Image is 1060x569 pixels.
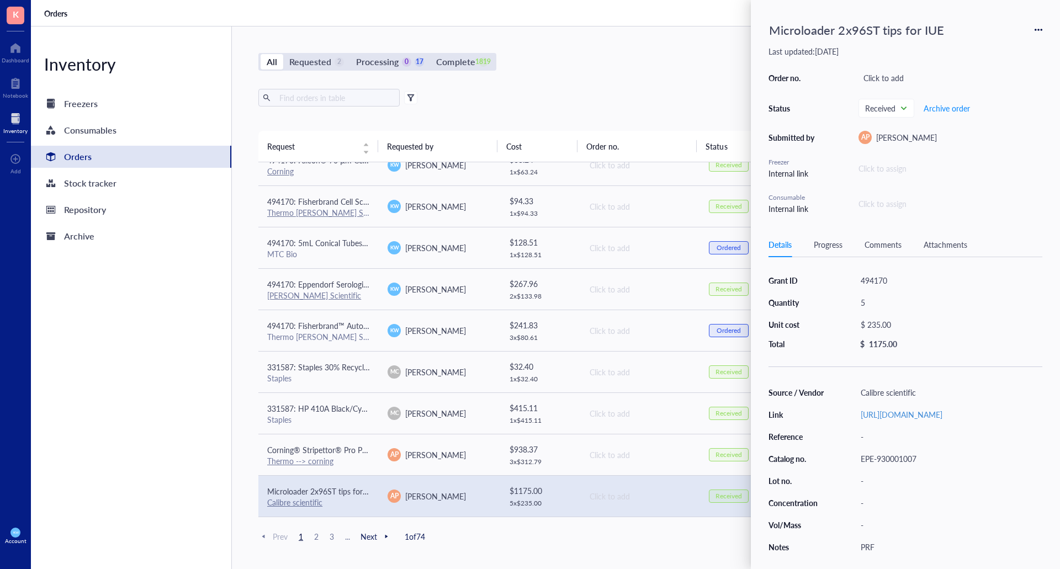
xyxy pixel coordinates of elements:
div: - [856,517,1042,533]
div: $ 94.33 [510,195,571,207]
td: Click to add [580,475,700,517]
div: Last updated: [DATE] [768,46,1042,56]
div: 1 x $ 32.40 [510,375,571,384]
span: 494170: Fisherbrand™ Autoclavable Waste Bags - Large [267,320,458,331]
div: 17 [415,57,424,67]
div: Click to add [590,449,691,461]
div: Received [715,368,742,376]
span: AP [390,491,399,501]
span: 331587: Staples 30% Recycled 8.5" x 11" (US letter) Copy Paper, 20 lbs., 92 Brightness, 5000/Cart... [267,361,672,373]
div: 1 x $ 63.24 [510,168,571,177]
span: 331587: HP 410A Black/Cyan/Magenta/Yellow Standard Yield Toner Cartridge [267,403,534,414]
span: Next [361,531,391,541]
div: Received [715,202,742,211]
a: Orders [44,8,70,18]
span: Microloader 2x96ST tips for IUE [267,486,377,497]
div: Ordered [717,326,741,335]
div: 1 x $ 94.33 [510,209,571,218]
span: MC [390,409,399,417]
span: K [13,7,19,21]
div: Internal link [768,203,818,215]
div: Click to add [590,242,691,254]
div: Freezers [64,96,98,111]
div: Complete [436,54,475,70]
span: [PERSON_NAME] [405,449,466,460]
div: Click to assign [858,162,1042,174]
div: 2 x $ 133.98 [510,292,571,301]
div: Inventory [31,53,231,75]
div: Internal link [768,167,818,179]
div: Staples [267,373,370,383]
span: Prev [258,531,288,541]
div: Click to add [590,159,691,171]
div: $ 415.11 [510,402,571,414]
div: 1175.00 [869,339,897,349]
div: Link [768,410,825,419]
a: Calibre scientific [267,497,322,508]
div: Comments [865,238,902,251]
div: 3 x $ 80.61 [510,333,571,342]
div: Lot no. [768,476,825,486]
a: Corning [267,166,294,177]
span: KW [390,161,399,169]
span: KW [390,244,399,252]
span: 1 of 74 [405,531,425,541]
div: Inventory [3,127,28,134]
div: Order no. [768,73,818,83]
a: Inventory [3,110,28,134]
span: 1 [294,531,308,541]
div: Microloader 2x96ST tips for IUE [764,18,949,42]
div: Processing [356,54,399,70]
div: Calibre scientific [856,385,1042,400]
div: Requested [289,54,331,70]
div: Click to add [590,490,691,502]
span: 494170: Fisherbrand Cell Scrapers [267,196,384,207]
div: Notebook [3,92,28,99]
button: Archive order [923,99,971,117]
div: Submitted by [768,132,818,142]
div: 3 x $ 312.79 [510,458,571,466]
div: $ 267.96 [510,278,571,290]
div: Status [768,103,818,113]
span: [PERSON_NAME] [405,201,466,212]
div: Received [715,409,742,418]
td: Click to add [580,434,700,475]
div: EPE-930001007 [856,451,1042,466]
span: ... [341,531,354,541]
div: Source / Vendor [768,387,825,397]
div: $ 32.40 [510,360,571,373]
div: Stock tracker [64,176,116,191]
a: Notebook [3,75,28,99]
span: [PERSON_NAME] [405,242,466,253]
div: Account [5,538,26,544]
div: - [856,495,1042,510]
a: Orders [31,146,231,168]
div: Orders [64,149,92,164]
div: - [856,429,1042,444]
div: Notes [768,542,825,552]
div: Click to add [590,283,691,295]
span: Archive order [924,104,970,113]
div: All [267,54,277,70]
span: Received [865,103,905,113]
div: Received [715,161,742,169]
div: Consumables [64,123,116,138]
div: Catalog no. [768,454,825,464]
div: 1819 [479,57,488,67]
div: Received [715,285,742,294]
div: PRF [856,539,1042,555]
span: 2 [310,531,323,541]
th: Request [258,131,378,162]
div: Vol/Mass [768,520,825,530]
span: [PERSON_NAME] [405,408,466,419]
span: KW [390,327,399,334]
a: Consumables [31,119,231,141]
td: Click to add [580,144,700,185]
a: Freezers [31,93,231,115]
div: 494170 [856,273,1042,288]
td: Click to add [580,185,700,227]
div: Consumable [768,193,818,203]
td: Click to add [580,351,700,392]
div: Quantity [768,297,825,307]
a: Thermo --> corning [267,455,333,466]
